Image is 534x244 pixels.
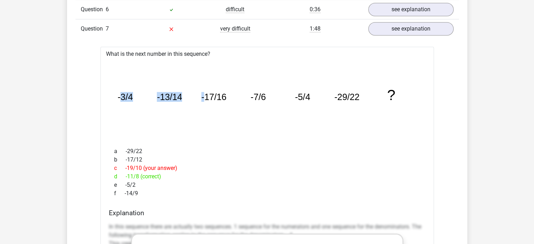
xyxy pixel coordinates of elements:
[114,189,125,198] span: f
[81,25,106,33] span: Question
[114,172,126,181] span: d
[368,22,454,35] a: see explanation
[109,189,426,198] div: -14/9
[220,25,250,32] span: very difficult
[109,164,426,172] div: -19/10 (your answer)
[202,92,227,102] tspan: -17/16
[106,25,109,32] span: 7
[81,5,106,14] span: Question
[109,209,426,217] h4: Explanation
[109,147,426,156] div: -29/22
[117,92,133,102] tspan: -3/4
[295,92,311,102] tspan: -5/4
[109,181,426,189] div: -5/2
[109,172,426,181] div: -11/8 (correct)
[226,6,244,13] span: difficult
[114,164,125,172] span: c
[114,156,126,164] span: b
[335,92,360,102] tspan: -29/22
[368,3,454,16] a: see explanation
[157,92,182,102] tspan: -13/14
[114,147,126,156] span: a
[109,156,426,164] div: -17/12
[251,92,266,102] tspan: -7/6
[114,181,125,189] span: e
[310,6,321,13] span: 0:36
[310,25,321,32] span: 1:48
[106,6,109,13] span: 6
[388,87,396,103] tspan: ?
